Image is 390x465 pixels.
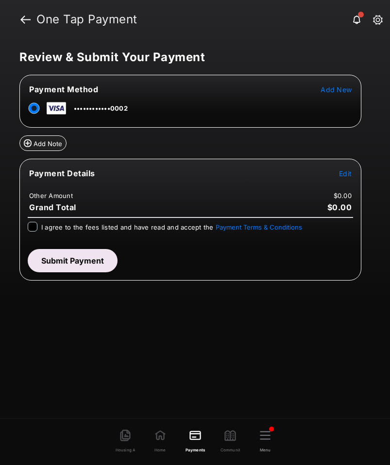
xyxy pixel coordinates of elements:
[154,442,166,453] span: Home
[29,202,76,212] span: Grand Total
[321,84,352,94] button: Add New
[36,14,374,25] strong: One Tap Payment
[186,442,205,453] span: Payments
[74,104,128,112] span: ••••••••••••0002
[339,168,352,178] button: Edit
[260,442,271,453] span: Menu
[29,191,73,200] td: Other Amount
[248,421,283,461] button: Menu
[339,169,352,178] span: Edit
[19,135,67,151] button: Add Note
[19,51,363,63] h5: Review & Submit Your Payment
[29,84,98,94] span: Payment Method
[116,442,135,453] span: Housing Agreement Options
[333,191,352,200] td: $0.00
[28,249,118,272] button: Submit Payment
[321,85,352,94] span: Add New
[108,421,143,461] a: Housing Agreement Options
[41,223,302,231] span: I agree to the fees listed and have read and accept the
[213,421,248,461] a: Community
[327,202,352,212] span: $0.00
[29,168,95,178] span: Payment Details
[220,442,240,453] span: Community
[143,421,178,461] a: Home
[216,223,302,231] button: I agree to the fees listed and have read and accept the
[178,421,213,461] a: Payments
